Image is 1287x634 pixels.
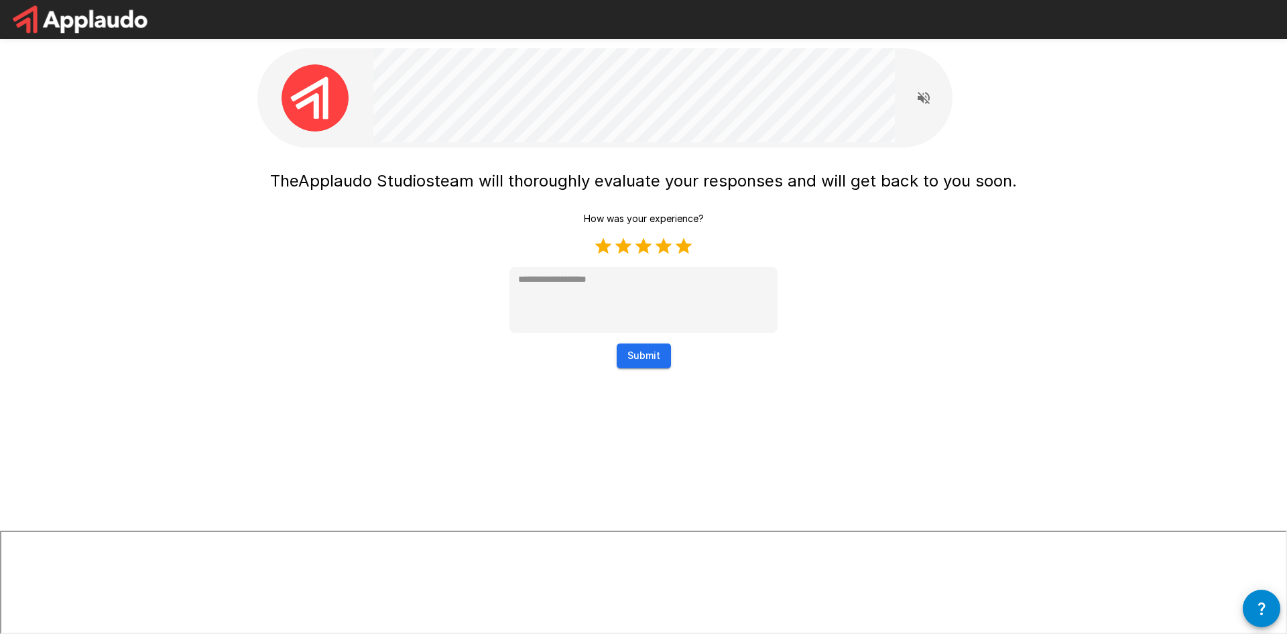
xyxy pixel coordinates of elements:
[434,171,1017,191] span: team will thoroughly evaluate your responses and will get back to you soon.
[270,171,298,191] span: The
[298,171,434,191] span: Applaudo Studios
[617,344,671,368] button: Submit
[584,212,704,225] p: How was your experience?
[282,64,349,131] img: applaudo_avatar.png
[910,85,937,111] button: Read questions aloud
